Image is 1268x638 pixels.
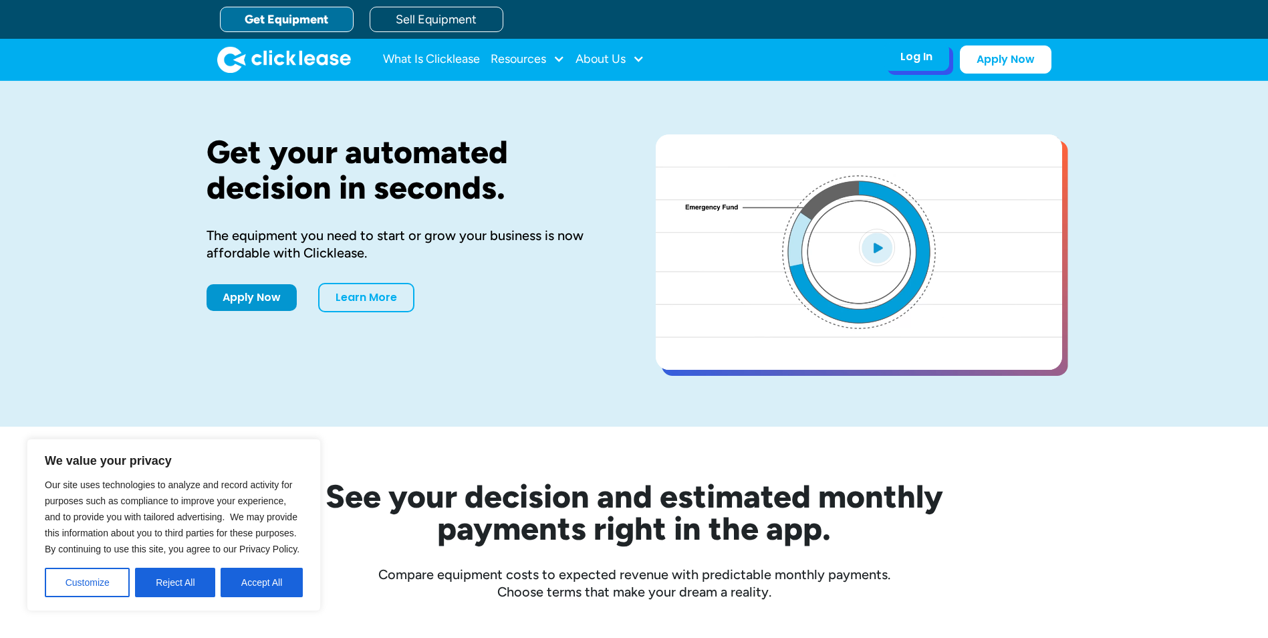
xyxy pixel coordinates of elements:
a: Learn More [318,283,414,312]
div: About Us [576,46,644,73]
p: We value your privacy [45,453,303,469]
div: Compare equipment costs to expected revenue with predictable monthly payments. Choose terms that ... [207,566,1062,601]
a: Apply Now [960,45,1051,74]
button: Accept All [221,568,303,597]
a: home [217,46,351,73]
a: Sell Equipment [370,7,503,32]
div: The equipment you need to start or grow your business is now affordable with Clicklease. [207,227,613,261]
span: Our site uses technologies to analyze and record activity for purposes such as compliance to impr... [45,480,299,554]
img: Clicklease logo [217,46,351,73]
div: Resources [491,46,565,73]
h2: See your decision and estimated monthly payments right in the app. [260,480,1009,544]
div: Log In [900,50,932,64]
a: Get Equipment [220,7,354,32]
img: Blue play button logo on a light blue circular background [859,229,895,266]
h1: Get your automated decision in seconds. [207,134,613,205]
a: What Is Clicklease [383,46,480,73]
div: We value your privacy [27,439,321,611]
button: Reject All [135,568,215,597]
a: Apply Now [207,284,297,311]
button: Customize [45,568,130,597]
a: open lightbox [656,134,1062,370]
